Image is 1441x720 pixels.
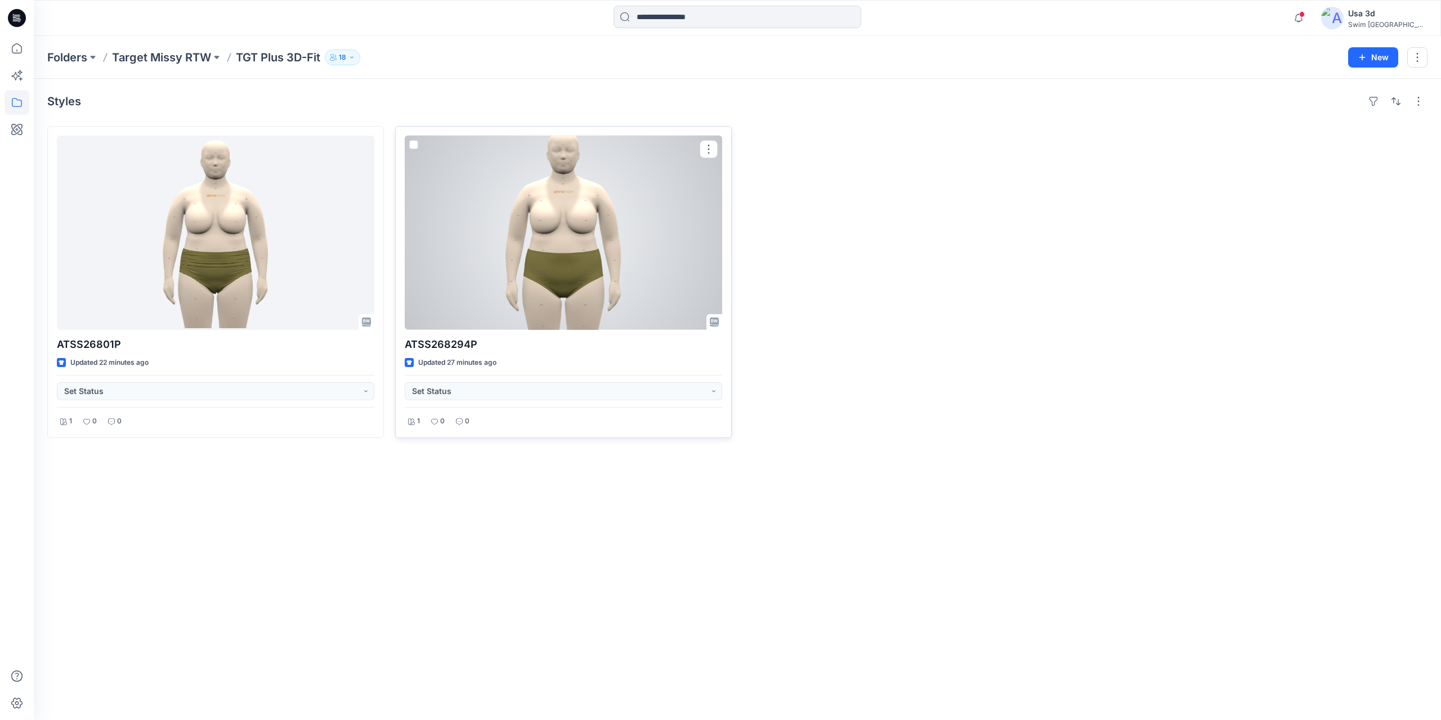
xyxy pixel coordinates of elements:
button: 18 [325,50,360,65]
div: Swim [GEOGRAPHIC_DATA] [1348,20,1427,29]
p: 0 [92,415,97,427]
p: ATSS26801P [57,337,374,352]
p: TGT Plus 3D-Fit [236,50,320,65]
p: Updated 22 minutes ago [70,357,149,369]
a: Target Missy RTW [112,50,211,65]
a: ATSS268294P [405,136,722,330]
p: 1 [69,415,72,427]
p: 0 [117,415,122,427]
p: ATSS268294P [405,337,722,352]
div: Usa 3d [1348,7,1427,20]
p: Updated 27 minutes ago [418,357,496,369]
h4: Styles [47,95,81,108]
img: avatar [1321,7,1344,29]
button: New [1348,47,1398,68]
p: 1 [417,415,420,427]
a: Folders [47,50,87,65]
a: ATSS26801P [57,136,374,330]
p: 0 [465,415,469,427]
p: 18 [339,51,346,64]
p: 0 [440,415,445,427]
